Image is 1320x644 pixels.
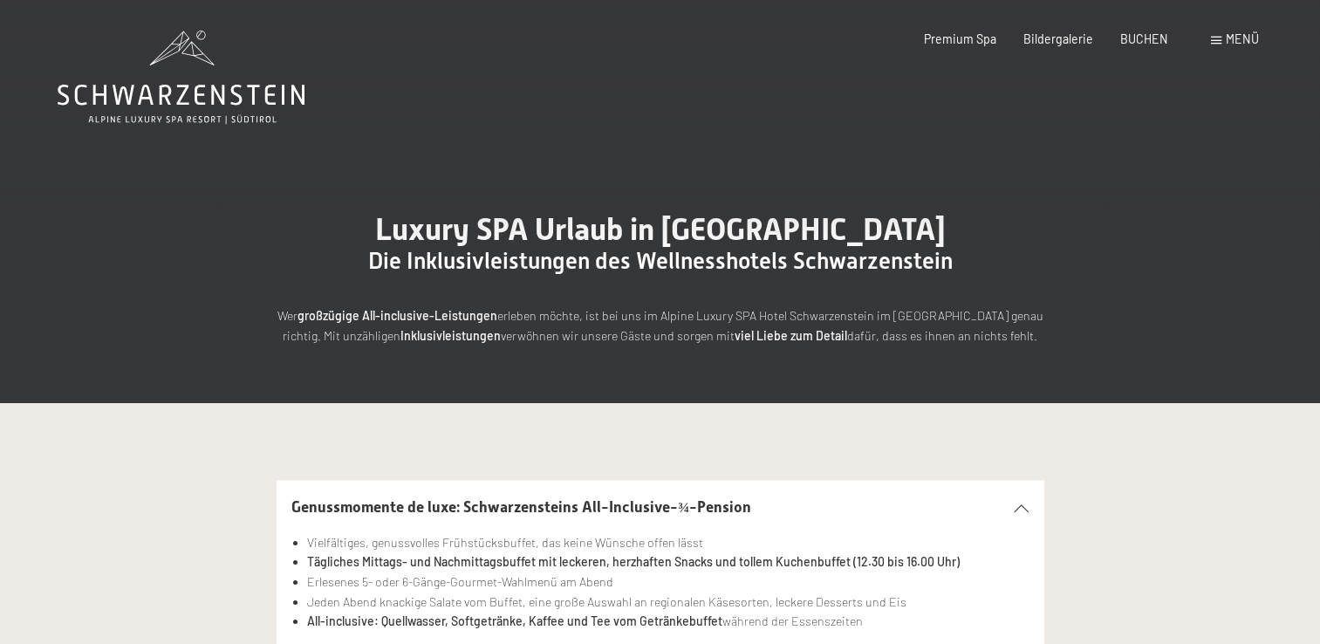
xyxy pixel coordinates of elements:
a: BUCHEN [1120,31,1168,46]
span: Menü [1226,31,1259,46]
span: Luxury SPA Urlaub in [GEOGRAPHIC_DATA] [375,211,946,247]
span: Genussmomente de luxe: Schwarzensteins All-Inclusive-¾-Pension [291,498,751,516]
strong: Inklusivleistungen [400,328,501,343]
li: Jeden Abend knackige Salate vom Buffet, eine große Auswahl an regionalen Käsesorten, leckere Dess... [307,593,1029,613]
strong: Tägliches Mittags- und Nachmittagsbuffet mit leckeren, herzhaften Snacks und tollem Kuchenbuffet ... [307,554,960,569]
li: während der Essenszeiten [307,612,1029,632]
span: Die Inklusivleistungen des Wellnesshotels Schwarzenstein [368,248,953,274]
li: Erlesenes 5- oder 6-Gänge-Gourmet-Wahlmenü am Abend [307,572,1029,593]
strong: All-inclusive: Quellwasser, Softgetränke, Kaffee und Tee vom Getränkebuffet [307,613,722,628]
strong: viel Liebe zum Detail [735,328,847,343]
strong: großzügige All-inclusive-Leistungen [298,308,497,323]
a: Bildergalerie [1023,31,1093,46]
a: Premium Spa [924,31,996,46]
li: Vielfältiges, genussvolles Frühstücksbuffet, das keine Wünsche offen lässt [307,533,1029,553]
p: Wer erleben möchte, ist bei uns im Alpine Luxury SPA Hotel Schwarzenstein im [GEOGRAPHIC_DATA] ge... [277,306,1044,346]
